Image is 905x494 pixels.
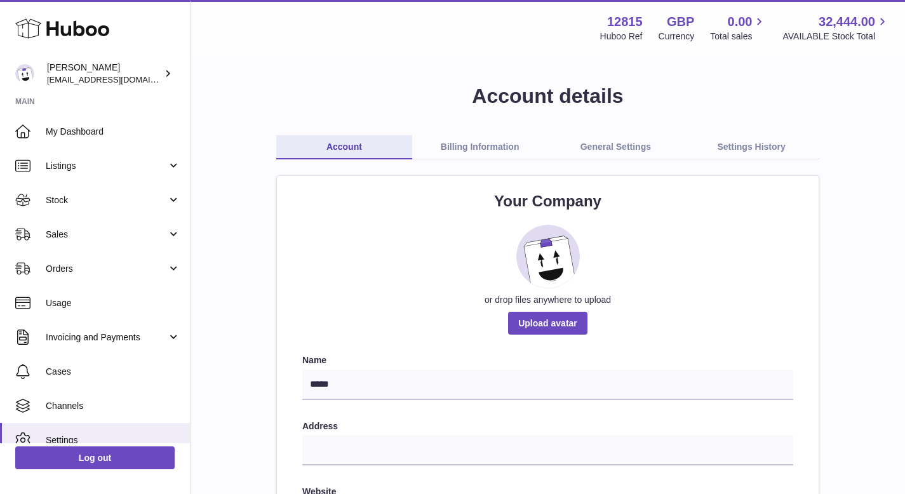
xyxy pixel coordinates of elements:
span: Sales [46,229,167,241]
span: Settings [46,434,180,446]
label: Address [302,420,793,432]
a: 32,444.00 AVAILABLE Stock Total [782,13,890,43]
span: Total sales [710,30,767,43]
a: Settings History [683,135,819,159]
span: Stock [46,194,167,206]
div: [PERSON_NAME] [47,62,161,86]
a: General Settings [548,135,684,159]
div: Huboo Ref [600,30,643,43]
strong: GBP [667,13,694,30]
span: Upload avatar [508,312,587,335]
span: Invoicing and Payments [46,331,167,344]
span: Orders [46,263,167,275]
h2: Your Company [302,191,793,211]
span: AVAILABLE Stock Total [782,30,890,43]
span: 32,444.00 [819,13,875,30]
img: placeholder_image.svg [516,225,580,288]
a: Log out [15,446,175,469]
a: 0.00 Total sales [710,13,767,43]
a: Billing Information [412,135,548,159]
div: Currency [659,30,695,43]
span: Usage [46,297,180,309]
span: Cases [46,366,180,378]
div: or drop files anywhere to upload [302,294,793,306]
img: shophawksclub@gmail.com [15,64,34,83]
a: Account [276,135,412,159]
span: Channels [46,400,180,412]
span: My Dashboard [46,126,180,138]
label: Name [302,354,793,366]
span: Listings [46,160,167,172]
span: [EMAIL_ADDRESS][DOMAIN_NAME] [47,74,187,84]
span: 0.00 [728,13,753,30]
strong: 12815 [607,13,643,30]
h1: Account details [211,83,885,110]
